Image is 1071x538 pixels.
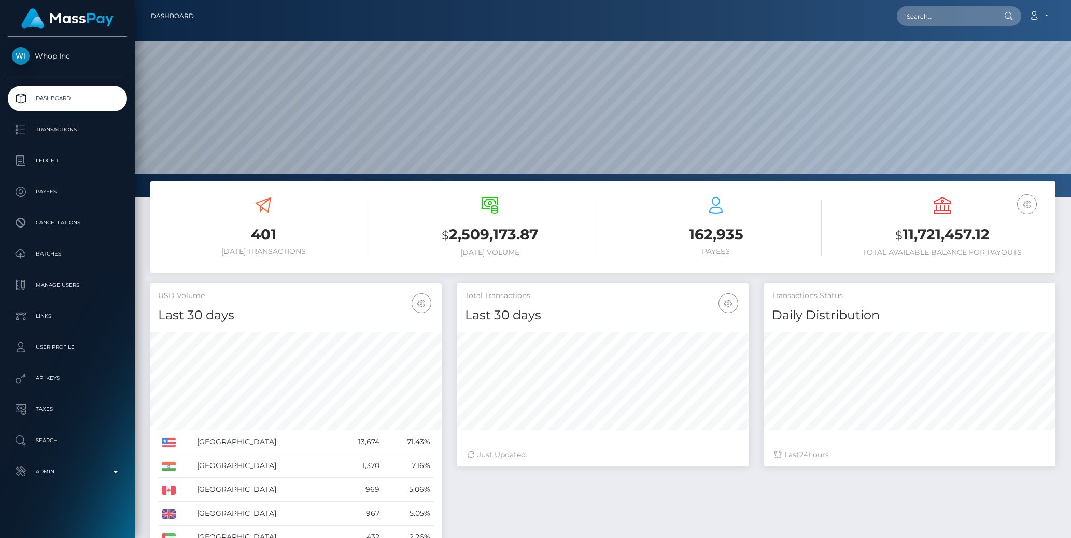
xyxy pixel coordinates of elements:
a: Batches [8,241,127,267]
p: User Profile [12,339,123,355]
a: Ledger [8,148,127,174]
p: Dashboard [12,91,123,106]
td: 7.16% [383,454,434,478]
a: Cancellations [8,210,127,236]
h5: Transactions Status [772,291,1048,301]
a: Admin [8,459,127,485]
td: 967 [336,502,384,526]
a: Transactions [8,117,127,143]
div: Just Updated [468,449,738,460]
a: User Profile [8,334,127,360]
h3: 162,935 [611,224,822,245]
td: 13,674 [336,430,384,454]
h4: Daily Distribution [772,306,1048,324]
h6: [DATE] Volume [385,248,596,257]
td: [GEOGRAPHIC_DATA] [193,502,336,526]
h3: 11,721,457.12 [837,224,1048,246]
p: Ledger [12,153,123,168]
a: Taxes [8,397,127,422]
p: Taxes [12,402,123,417]
td: 5.05% [383,502,434,526]
span: Whop Inc [8,51,127,61]
a: Search [8,428,127,454]
h5: Total Transactions [465,291,741,301]
img: MassPay Logo [21,8,114,29]
td: 5.06% [383,478,434,502]
td: [GEOGRAPHIC_DATA] [193,430,336,454]
span: 24 [799,450,808,459]
a: Links [8,303,127,329]
small: $ [895,228,903,243]
a: Manage Users [8,272,127,298]
td: 1,370 [336,454,384,478]
img: US.png [162,438,176,447]
td: [GEOGRAPHIC_DATA] [193,478,336,502]
td: 969 [336,478,384,502]
h6: [DATE] Transactions [158,247,369,256]
p: Admin [12,464,123,479]
a: Dashboard [8,86,127,111]
img: Whop Inc [12,47,30,65]
h4: Last 30 days [158,306,434,324]
img: GB.png [162,509,176,519]
p: Batches [12,246,123,262]
small: $ [442,228,449,243]
p: Transactions [12,122,123,137]
p: Cancellations [12,215,123,231]
a: API Keys [8,365,127,391]
p: Payees [12,184,123,200]
p: Links [12,308,123,324]
a: Dashboard [151,5,194,27]
h3: 401 [158,224,369,245]
h3: 2,509,173.87 [385,224,596,246]
p: Manage Users [12,277,123,293]
img: CA.png [162,486,176,495]
div: Last hours [774,449,1045,460]
p: Search [12,433,123,448]
td: [GEOGRAPHIC_DATA] [193,454,336,478]
img: IN.png [162,462,176,471]
h5: USD Volume [158,291,434,301]
h6: Payees [611,247,822,256]
td: 71.43% [383,430,434,454]
h4: Last 30 days [465,306,741,324]
input: Search... [897,6,994,26]
a: Payees [8,179,127,205]
p: API Keys [12,371,123,386]
h6: Total Available Balance for Payouts [837,248,1048,257]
